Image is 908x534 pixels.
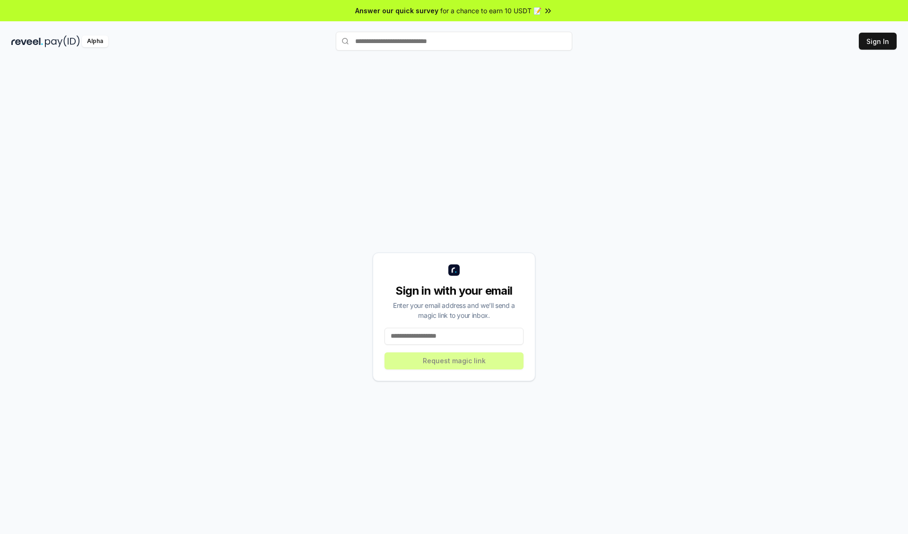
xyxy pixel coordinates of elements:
div: Enter your email address and we’ll send a magic link to your inbox. [384,300,524,320]
button: Sign In [859,33,897,50]
img: pay_id [45,35,80,47]
img: reveel_dark [11,35,43,47]
div: Alpha [82,35,108,47]
div: Sign in with your email [384,283,524,298]
span: for a chance to earn 10 USDT 📝 [440,6,541,16]
img: logo_small [448,264,460,276]
span: Answer our quick survey [355,6,438,16]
